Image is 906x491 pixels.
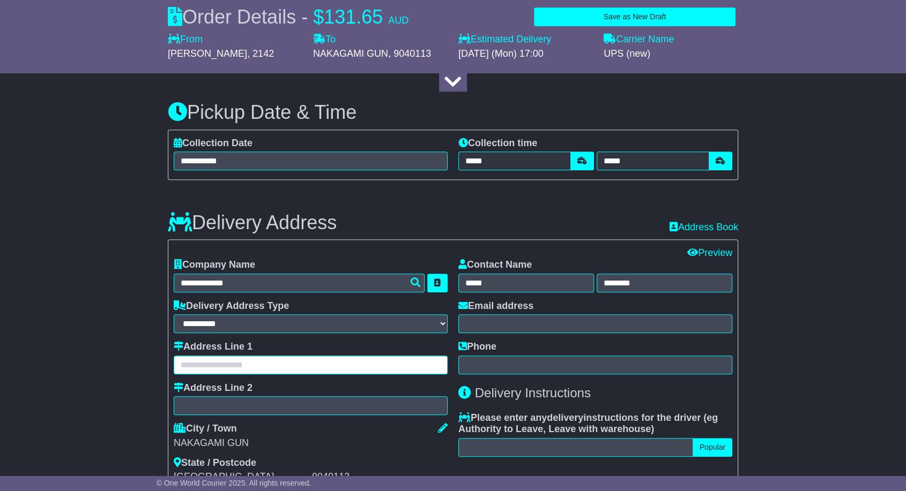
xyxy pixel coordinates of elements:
label: To [313,34,336,46]
div: 9040113 [312,471,448,483]
div: Order Details - [168,5,409,28]
span: 131.65 [324,6,383,28]
label: Phone [458,341,496,353]
span: , 2142 [247,48,274,59]
label: City / Town [174,423,237,435]
label: Address Line 2 [174,382,253,394]
span: eg Authority to Leave, Leave with warehouse [458,412,718,435]
span: $ [313,6,324,28]
span: © One World Courier 2025. All rights reserved. [157,479,311,487]
span: , 9040113 [388,48,431,59]
h3: Delivery Address [168,212,337,233]
div: [DATE] (Mon) 17:00 [458,48,593,60]
label: Company Name [174,259,255,271]
label: Collection time [458,138,537,149]
label: From [168,34,203,46]
label: Carrier Name [604,34,674,46]
label: Please enter any instructions for the driver ( ) [458,412,732,435]
label: Contact Name [458,259,532,271]
div: NAKAGAMI GUN [174,437,448,449]
label: State / Postcode [174,457,256,469]
label: Collection Date [174,138,253,149]
a: Address Book [670,222,738,232]
div: UPS (new) [604,48,738,60]
span: NAKAGAMI GUN [313,48,388,59]
span: delivery [547,412,583,423]
label: Delivery Address Type [174,300,289,312]
a: Preview [687,247,732,258]
span: AUD [388,15,409,26]
span: Delivery Instructions [475,386,591,400]
h3: Pickup Date & Time [168,102,738,123]
label: Address Line 1 [174,341,253,353]
button: Save as New Draft [534,7,736,26]
span: [PERSON_NAME] [168,48,247,59]
label: Email address [458,300,533,312]
button: Popular [693,438,732,457]
div: [GEOGRAPHIC_DATA] [174,471,309,483]
label: Estimated Delivery [458,34,593,46]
